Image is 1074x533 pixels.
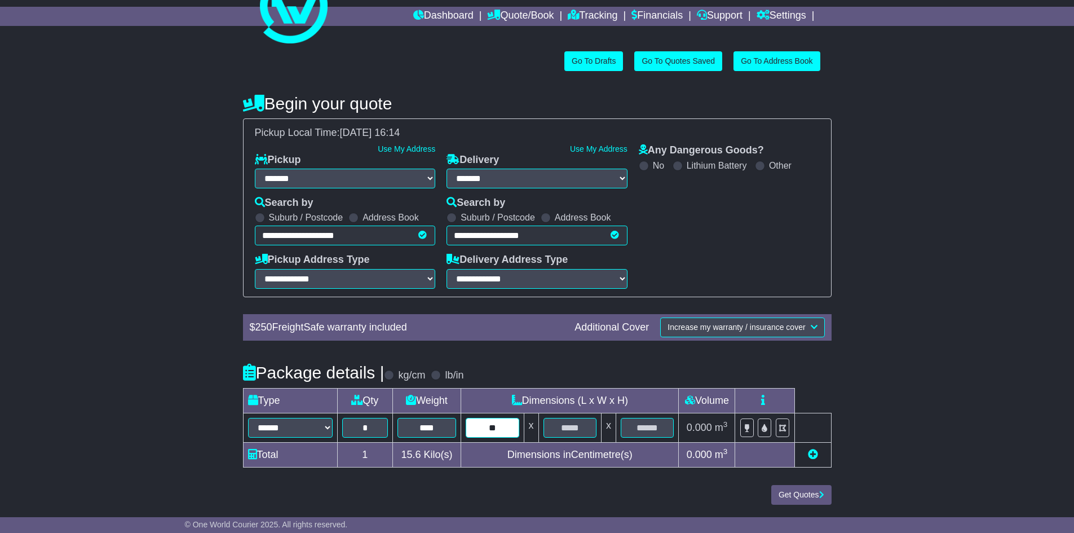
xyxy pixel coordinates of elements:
[413,7,474,26] a: Dashboard
[687,449,712,460] span: 0.000
[447,197,505,209] label: Search by
[393,442,461,467] td: Kilo(s)
[687,160,747,171] label: Lithium Battery
[668,323,805,332] span: Increase my warranty / insurance cover
[185,520,348,529] span: © One World Courier 2025. All rights reserved.
[555,212,611,223] label: Address Book
[243,363,384,382] h4: Package details |
[398,369,425,382] label: kg/cm
[401,449,421,460] span: 15.6
[243,442,337,467] td: Total
[255,197,313,209] label: Search by
[771,485,832,505] button: Get Quotes
[687,422,712,433] span: 0.000
[337,388,393,413] td: Qty
[243,388,337,413] td: Type
[243,94,832,113] h4: Begin your quote
[715,449,728,460] span: m
[733,51,820,71] a: Go To Address Book
[249,127,825,139] div: Pickup Local Time:
[679,388,735,413] td: Volume
[639,144,764,157] label: Any Dangerous Goods?
[631,7,683,26] a: Financials
[570,144,627,153] a: Use My Address
[653,160,664,171] label: No
[487,7,554,26] a: Quote/Book
[445,369,463,382] label: lb/in
[808,449,818,460] a: Add new item
[447,154,499,166] label: Delivery
[340,127,400,138] span: [DATE] 16:14
[269,212,343,223] label: Suburb / Postcode
[757,7,806,26] a: Settings
[244,321,569,334] div: $ FreightSafe warranty included
[601,413,616,442] td: x
[255,254,370,266] label: Pickup Address Type
[715,422,728,433] span: m
[461,442,679,467] td: Dimensions in Centimetre(s)
[337,442,393,467] td: 1
[568,7,617,26] a: Tracking
[378,144,435,153] a: Use My Address
[255,321,272,333] span: 250
[524,413,538,442] td: x
[769,160,792,171] label: Other
[461,388,679,413] td: Dimensions (L x W x H)
[393,388,461,413] td: Weight
[723,447,728,456] sup: 3
[564,51,623,71] a: Go To Drafts
[723,420,728,429] sup: 3
[363,212,419,223] label: Address Book
[697,7,742,26] a: Support
[461,212,535,223] label: Suburb / Postcode
[447,254,568,266] label: Delivery Address Type
[634,51,722,71] a: Go To Quotes Saved
[569,321,655,334] div: Additional Cover
[660,318,824,337] button: Increase my warranty / insurance cover
[255,154,301,166] label: Pickup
